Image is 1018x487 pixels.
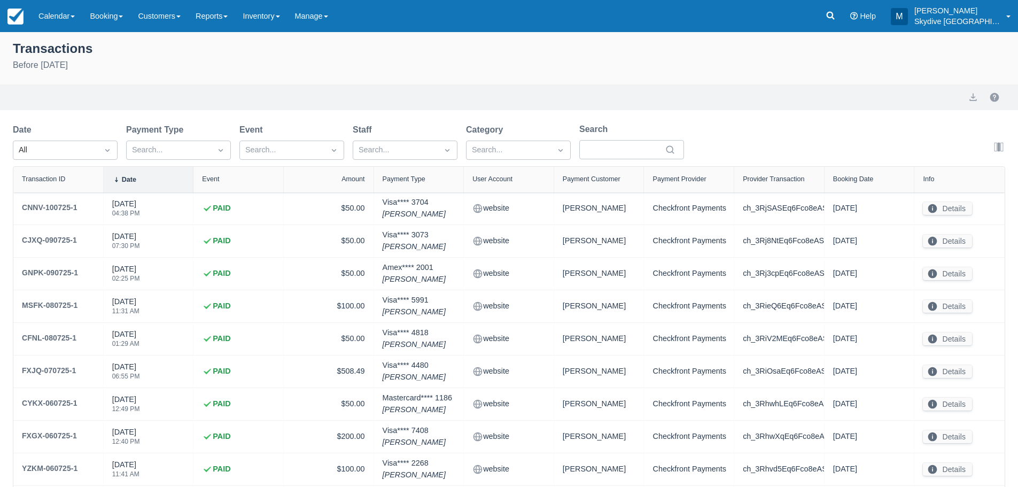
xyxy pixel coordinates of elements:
div: website [472,462,545,477]
div: [DATE] [833,266,906,281]
button: Details [923,267,972,280]
div: [PERSON_NAME] [563,429,635,444]
div: $50.00 [292,331,365,346]
a: CYKX-060725-1 [22,397,77,412]
div: [DATE] [833,364,906,379]
div: ch_3Rj8NtEq6Fco8eAS0Cqz0d5f [743,234,815,249]
div: M [891,8,908,25]
div: ch_3RhwhLEq6Fco8eAS0sVmDipJ [743,397,815,412]
label: Category [466,123,507,136]
div: ch_3Rhvd5Eq6Fco8eAS03jN1iqF [743,462,815,477]
button: Details [923,202,972,215]
button: Details [923,463,972,476]
a: GNPK-090725-1 [22,266,78,281]
strong: PAID [213,333,230,345]
div: CJXQ-090725-1 [22,234,77,246]
div: ch_3RhwXqEq6Fco8eAS1BQLjO3T [743,429,815,444]
span: Dropdown icon [215,145,226,156]
div: [DATE] [833,429,906,444]
div: Checkfront Payments [652,201,725,216]
div: [DATE] [112,427,140,451]
label: Staff [353,123,376,136]
div: Payment Customer [563,175,620,183]
div: [PERSON_NAME] [563,331,635,346]
div: [DATE] [833,331,906,346]
div: Date [122,176,136,183]
div: User Account [472,175,512,183]
div: Provider Transaction [743,175,805,183]
span: Dropdown icon [555,145,566,156]
div: Checkfront Payments [652,331,725,346]
em: [PERSON_NAME] [383,372,446,383]
em: [PERSON_NAME] [383,208,446,220]
div: Before [DATE] [13,59,1005,72]
div: CNNV-100725-1 [22,201,77,214]
strong: PAID [213,300,230,312]
div: FXGX-060725-1 [22,429,77,442]
div: 02:25 PM [112,275,140,282]
div: [PERSON_NAME] [563,299,635,314]
strong: PAID [213,463,230,475]
button: Details [923,300,972,313]
div: $50.00 [292,397,365,412]
label: Date [13,123,36,136]
div: website [472,234,545,249]
div: ch_3RieQ6Eq6Fco8eAS0GsptMSF [743,299,815,314]
button: Details [923,333,972,345]
span: Help [860,12,876,20]
div: website [472,331,545,346]
div: [DATE] [112,198,140,223]
div: CFNL-080725-1 [22,331,76,344]
img: checkfront-main-nav-mini-logo.png [7,9,24,25]
button: Details [923,398,972,411]
div: [DATE] [112,296,139,321]
div: GNPK-090725-1 [22,266,78,279]
div: [DATE] [112,394,140,419]
a: MSFK-080725-1 [22,299,77,314]
em: [PERSON_NAME] [383,339,446,351]
div: MSFK-080725-1 [22,299,77,312]
div: All [19,144,92,156]
strong: PAID [213,398,230,410]
em: [PERSON_NAME] [383,274,446,285]
div: [PERSON_NAME] [563,234,635,249]
div: [DATE] [833,201,906,216]
div: ch_3RjSASEq6Fco8eAS1ENEoyAE [743,201,815,216]
i: Help [850,12,858,20]
div: Payment Provider [652,175,706,183]
a: FXGX-060725-1 [22,429,77,444]
div: Checkfront Payments [652,397,725,412]
div: $50.00 [292,234,365,249]
div: [DATE] [833,397,906,412]
div: website [472,266,545,281]
div: 12:49 PM [112,406,140,412]
div: [DATE] [833,234,906,249]
div: Checkfront Payments [652,462,725,477]
div: Amount [341,175,364,183]
span: Dropdown icon [442,145,453,156]
div: Checkfront Payments [652,299,725,314]
a: FXJQ-070725-1 [22,364,76,379]
div: Booking Date [833,175,874,183]
strong: PAID [213,268,230,280]
div: $508.49 [292,364,365,379]
div: [DATE] [112,231,140,256]
div: [DATE] [833,299,906,314]
a: CFNL-080725-1 [22,331,76,346]
strong: PAID [213,366,230,377]
strong: PAID [213,235,230,247]
p: Skydive [GEOGRAPHIC_DATA] [914,16,1000,27]
div: ch_3RiOsaEq6Fco8eAS0jqMrI0s [743,364,815,379]
span: Dropdown icon [329,145,339,156]
div: [DATE] [833,462,906,477]
div: CYKX-060725-1 [22,397,77,409]
div: 04:38 PM [112,210,140,217]
div: [DATE] [112,361,140,386]
div: Checkfront Payments [652,266,725,281]
div: website [472,364,545,379]
button: Details [923,430,972,443]
div: Checkfront Payments [652,429,725,444]
div: ch_3RiV2MEq6Fco8eAS0s4cXhHk [743,331,815,346]
em: [PERSON_NAME] [383,306,446,318]
strong: PAID [213,431,230,443]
